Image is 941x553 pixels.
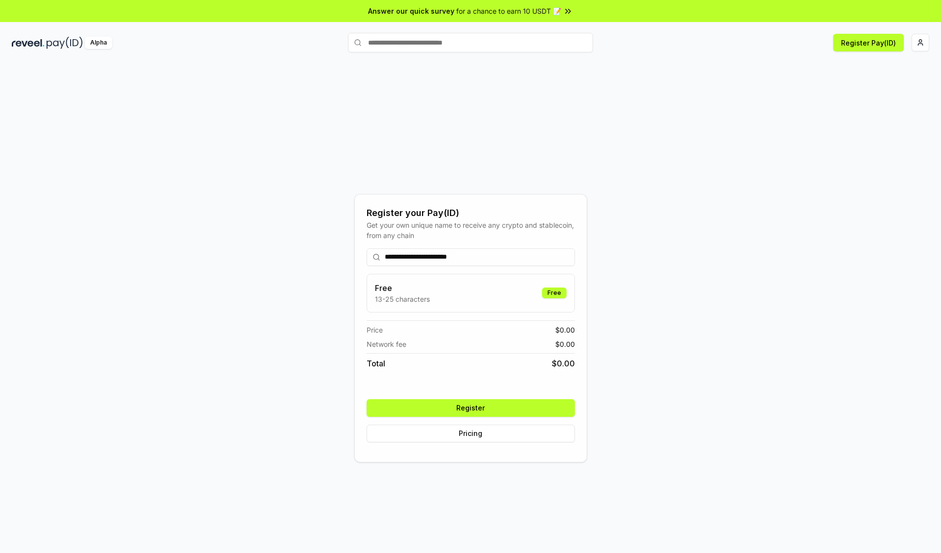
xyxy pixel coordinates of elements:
[555,339,575,349] span: $ 0.00
[367,339,406,349] span: Network fee
[12,37,45,49] img: reveel_dark
[367,206,575,220] div: Register your Pay(ID)
[367,399,575,417] button: Register
[367,358,385,369] span: Total
[375,282,430,294] h3: Free
[367,220,575,240] div: Get your own unique name to receive any crypto and stablecoin, from any chain
[833,34,904,51] button: Register Pay(ID)
[456,6,561,16] span: for a chance to earn 10 USDT 📝
[367,425,575,442] button: Pricing
[375,294,430,304] p: 13-25 characters
[367,325,383,335] span: Price
[368,6,454,16] span: Answer our quick survey
[85,37,112,49] div: Alpha
[47,37,83,49] img: pay_id
[552,358,575,369] span: $ 0.00
[555,325,575,335] span: $ 0.00
[542,288,567,298] div: Free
